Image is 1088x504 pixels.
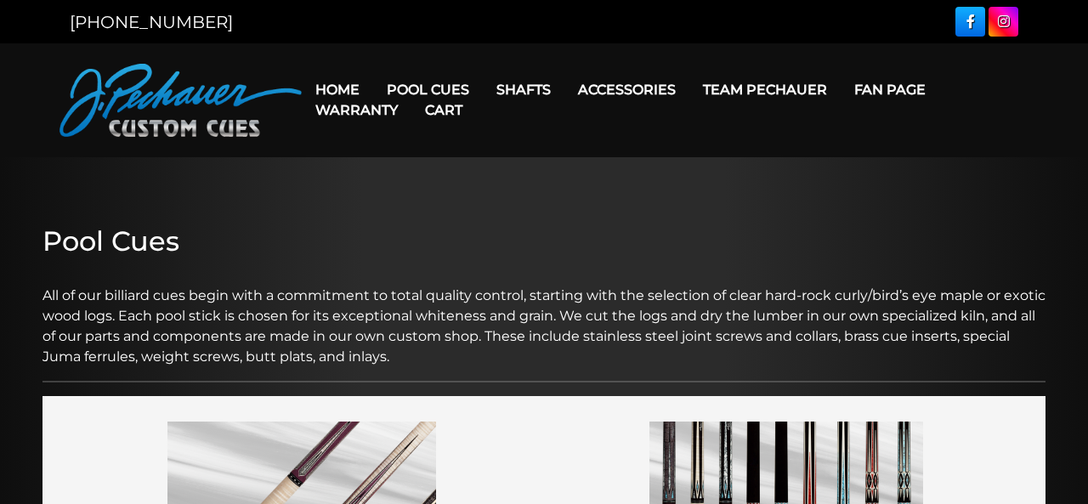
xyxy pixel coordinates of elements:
[59,64,302,137] img: Pechauer Custom Cues
[411,88,476,132] a: Cart
[42,225,1045,258] h2: Pool Cues
[689,68,841,111] a: Team Pechauer
[70,12,233,32] a: [PHONE_NUMBER]
[302,68,373,111] a: Home
[302,88,411,132] a: Warranty
[373,68,483,111] a: Pool Cues
[564,68,689,111] a: Accessories
[841,68,939,111] a: Fan Page
[483,68,564,111] a: Shafts
[42,265,1045,367] p: All of our billiard cues begin with a commitment to total quality control, starting with the sele...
